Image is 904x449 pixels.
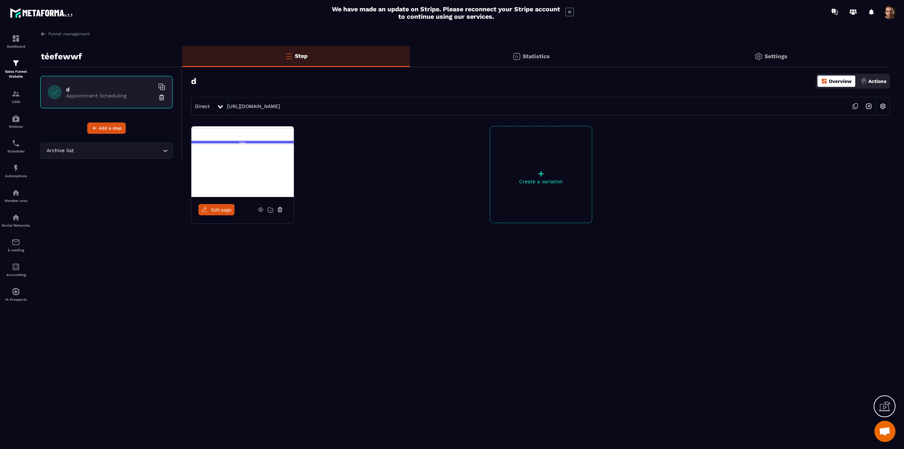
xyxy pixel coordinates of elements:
p: CRM [2,100,30,104]
img: automations [12,164,20,172]
img: arrow-next.bcc2205e.svg [862,100,875,113]
img: image [191,126,294,197]
a: automationsautomationsWebinar [2,109,30,134]
p: téefewwf [41,49,82,64]
img: trash [158,94,165,101]
p: + [490,169,592,179]
div: Search for option [40,143,173,159]
a: social-networksocial-networkSocial Networks [2,208,30,233]
h2: We have made an update on Stripe. Please reconnect your Stripe account to continue using our serv... [330,5,562,20]
img: email [12,238,20,246]
p: Webinar [2,125,30,128]
img: dashboard-orange.40269519.svg [821,78,827,84]
img: automations [12,188,20,197]
a: formationformationDashboard [2,29,30,54]
p: IA Prospects [2,298,30,301]
p: Settings [765,53,787,60]
p: Appointment Scheduling [66,93,154,98]
img: formation [12,59,20,67]
button: Add a step [87,122,126,134]
p: Dashboard [2,44,30,48]
p: Statistics [523,53,550,60]
img: setting-gr.5f69749f.svg [754,52,763,61]
h6: d [66,86,154,93]
a: schedulerschedulerScheduler [2,134,30,158]
span: Direct [195,103,210,109]
a: accountantaccountantAccounting [2,257,30,282]
input: Search for option [75,147,161,155]
img: automations [12,287,20,296]
p: E-mailing [2,248,30,252]
p: Sales Funnel Website [2,69,30,79]
span: Add a step [99,125,122,132]
p: Step [295,53,308,59]
a: emailemailE-mailing [2,233,30,257]
a: Edit page [198,204,234,215]
img: social-network [12,213,20,222]
a: automationsautomationsAutomations [2,158,30,183]
img: accountant [12,263,20,271]
span: Edit page [211,207,232,212]
img: setting-w.858f3a88.svg [876,100,890,113]
img: formation [12,90,20,98]
img: logo [10,6,73,19]
a: Mở cuộc trò chuyện [874,421,896,442]
p: Social Networks [2,223,30,227]
p: Automations [2,174,30,178]
p: Scheduler [2,149,30,153]
a: formationformationCRM [2,84,30,109]
img: arrow [40,31,47,37]
p: Actions [868,78,886,84]
img: stats.20deebd0.svg [512,52,521,61]
img: automations [12,114,20,123]
h3: d [191,76,196,86]
img: actions.d6e523a2.png [861,78,867,84]
img: formation [12,34,20,43]
img: bars-o.4a397970.svg [285,52,293,60]
a: Funnel management [40,31,90,37]
a: [URL][DOMAIN_NAME] [227,103,280,109]
p: Overview [829,78,852,84]
span: Archive list [45,147,75,155]
p: Member area [2,199,30,203]
p: Create a variation [490,179,592,184]
a: formationformationSales Funnel Website [2,54,30,84]
p: Accounting [2,273,30,277]
img: scheduler [12,139,20,148]
a: automationsautomationsMember area [2,183,30,208]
